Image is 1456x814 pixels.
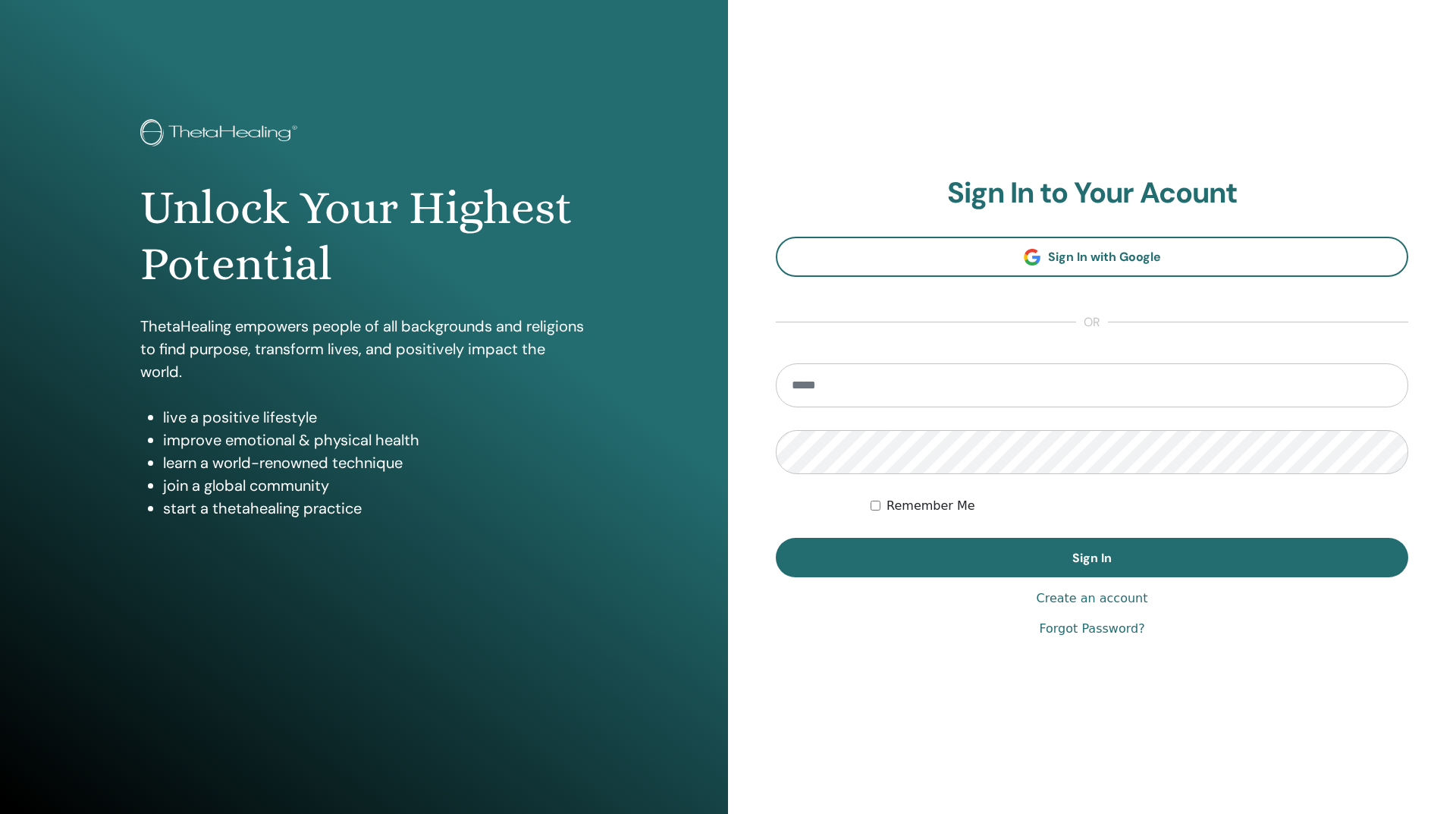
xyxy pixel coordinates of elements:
li: start a thetahealing practice [163,497,588,520]
h1: Unlock Your Highest Potential [140,180,588,293]
label: Remember Me [886,497,975,515]
li: learn a world-renowned technique [163,451,588,474]
li: live a positive lifestyle [163,406,588,429]
li: join a global community [163,474,588,497]
span: Sign In with Google [1048,249,1161,265]
a: Create an account [1036,589,1147,608]
p: ThetaHealing empowers people of all backgrounds and religions to find purpose, transform lives, a... [140,315,588,383]
button: Sign In [776,538,1408,577]
span: Sign In [1072,550,1112,566]
h2: Sign In to Your Acount [776,176,1408,211]
li: improve emotional & physical health [163,429,588,451]
a: Forgot Password? [1039,620,1144,638]
span: or [1076,313,1108,332]
a: Sign In with Google [776,237,1408,277]
div: Keep me authenticated indefinitely or until I manually logout [871,497,1408,515]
